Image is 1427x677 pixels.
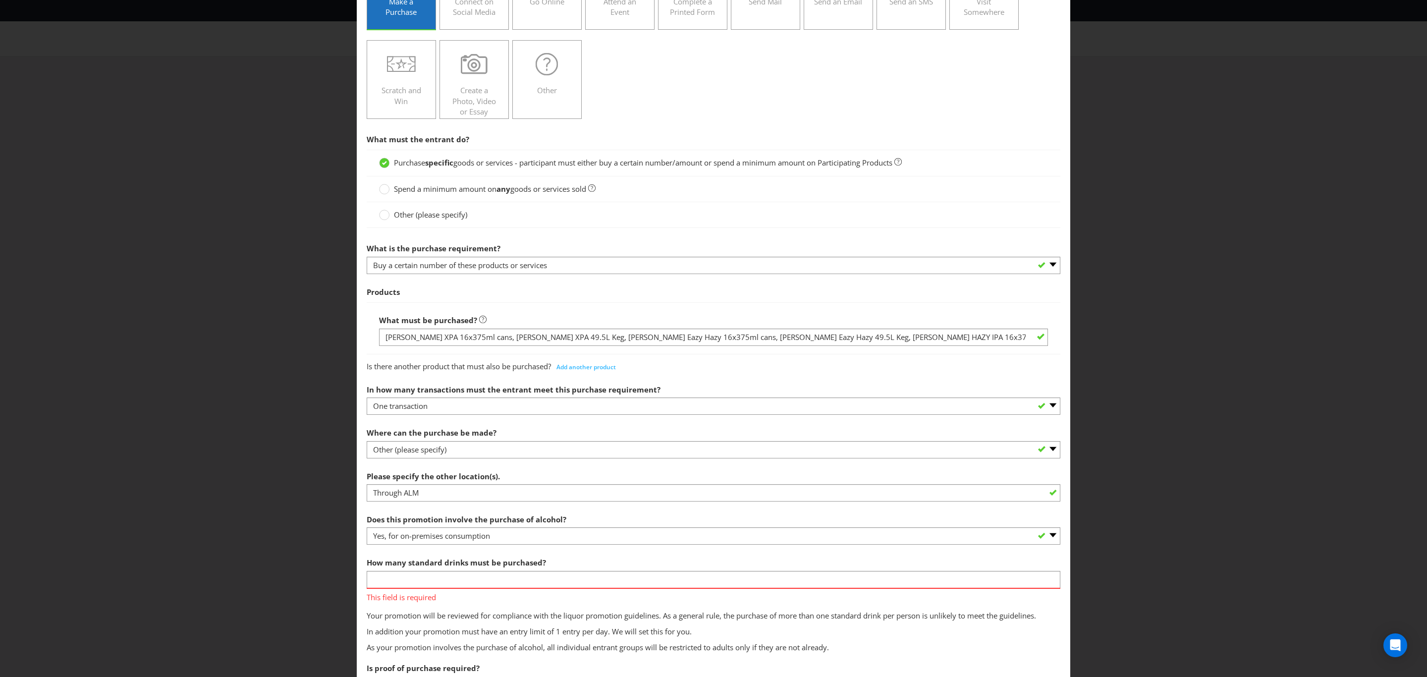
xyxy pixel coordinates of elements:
span: How many standard drinks must be purchased? [367,558,546,567]
span: This field is required [367,589,1060,603]
span: Is there another product that must also be purchased? [367,361,551,371]
span: Spend a minimum amount on [394,184,496,194]
span: Other [537,85,557,95]
span: goods or services sold [510,184,586,194]
span: Products [367,287,400,297]
strong: specific [425,158,453,168]
span: Is proof of purchase required? [367,663,480,673]
span: Create a Photo, Video or Essay [452,85,496,116]
p: In addition your promotion must have an entry limit of 1 entry per day. We will set this for you. [367,626,1060,637]
input: Product name, number, size, model (as applicable) [379,329,1048,346]
p: As your promotion involves the purchase of alcohol, all individual entrant groups will be restric... [367,642,1060,653]
span: In how many transactions must the entrant meet this purchase requirement? [367,385,660,395]
span: What must be purchased? [379,315,477,325]
span: Where can the purchase be made? [367,428,496,438]
span: Other (please specify) [394,210,467,220]
div: Open Intercom Messenger [1383,633,1407,657]
span: Add another product [556,363,616,371]
span: Scratch and Win [382,85,421,106]
strong: any [496,184,510,194]
span: Does this promotion involve the purchase of alcohol? [367,514,566,524]
span: What must the entrant do? [367,134,469,144]
span: Please specify the other location(s). [367,471,500,481]
span: Purchase [394,158,425,168]
span: What is the purchase requirement? [367,243,500,253]
p: Your promotion will be reviewed for compliance with the liquor promotion guidelines. As a general... [367,611,1060,621]
span: goods or services - participant must either buy a certain number/amount or spend a minimum amount... [453,158,892,168]
button: Add another product [551,360,621,375]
